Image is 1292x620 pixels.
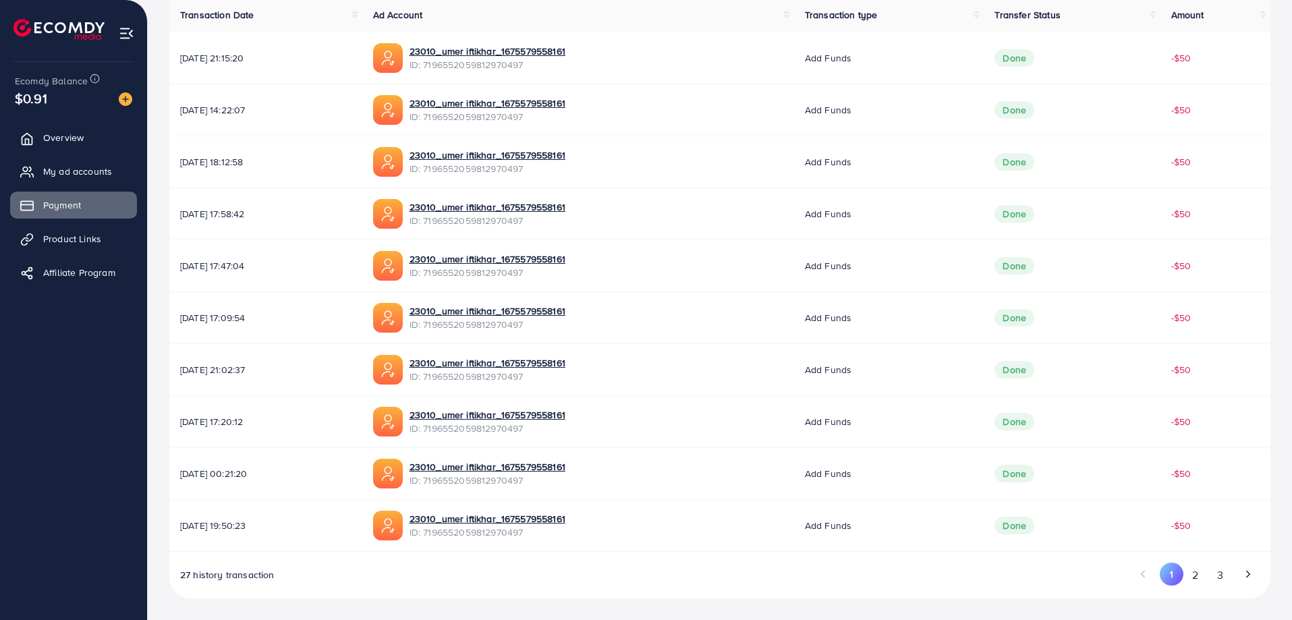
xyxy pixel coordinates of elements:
span: Product Links [43,232,101,246]
span: Add funds [805,415,851,428]
span: -$50 [1171,311,1191,325]
a: 23010_umer iftikhar_1675579558161 [410,252,565,266]
a: 23010_umer iftikhar_1675579558161 [410,512,565,526]
img: menu [119,26,134,41]
img: ic-ads-acc.e4c84228.svg [373,43,403,73]
img: ic-ads-acc.e4c84228.svg [373,407,403,436]
img: image [119,92,132,106]
span: Transaction Date [180,8,254,22]
button: Go to page 3 [1208,563,1232,588]
span: Overview [43,131,84,144]
span: 27 history transaction [180,568,275,582]
span: Done [994,517,1034,534]
span: Done [994,101,1034,119]
span: Done [994,361,1034,378]
span: Add funds [805,363,851,376]
span: ID: 7196552059812970497 [410,58,565,72]
span: Done [994,49,1034,67]
span: Ad Account [373,8,423,22]
span: ID: 7196552059812970497 [410,318,565,331]
span: -$50 [1171,259,1191,273]
span: -$50 [1171,519,1191,532]
span: Add funds [805,467,851,480]
span: Add funds [805,155,851,169]
a: Product Links [10,225,137,252]
button: Go to page 1 [1160,563,1183,586]
span: [DATE] 17:47:04 [180,259,352,273]
iframe: Chat [1235,559,1282,610]
span: ID: 7196552059812970497 [410,422,565,435]
img: ic-ads-acc.e4c84228.svg [373,251,403,281]
a: 23010_umer iftikhar_1675579558161 [410,356,565,370]
span: Done [994,309,1034,327]
span: ID: 7196552059812970497 [410,214,565,227]
span: [DATE] 00:21:20 [180,467,352,480]
a: My ad accounts [10,158,137,185]
span: Add funds [805,207,851,221]
img: ic-ads-acc.e4c84228.svg [373,303,403,333]
a: 23010_umer iftikhar_1675579558161 [410,304,565,318]
span: [DATE] 21:02:37 [180,363,352,376]
span: Add funds [805,519,851,532]
span: Transfer Status [994,8,1060,22]
img: ic-ads-acc.e4c84228.svg [373,355,403,385]
a: 23010_umer iftikhar_1675579558161 [410,96,565,110]
span: [DATE] 21:15:20 [180,51,352,65]
a: Payment [10,192,137,219]
span: Done [994,257,1034,275]
span: -$50 [1171,155,1191,169]
span: [DATE] 17:58:42 [180,207,352,221]
img: logo [13,19,105,40]
span: ID: 7196552059812970497 [410,526,565,539]
span: ID: 7196552059812970497 [410,162,565,175]
img: ic-ads-acc.e4c84228.svg [373,459,403,488]
img: ic-ads-acc.e4c84228.svg [373,95,403,125]
span: [DATE] 17:20:12 [180,415,352,428]
span: Ecomdy Balance [15,74,88,88]
span: Amount [1171,8,1204,22]
span: Done [994,413,1034,430]
span: Payment [43,198,81,212]
span: Done [994,465,1034,482]
span: -$50 [1171,51,1191,65]
span: Affiliate Program [43,266,115,279]
a: 23010_umer iftikhar_1675579558161 [410,200,565,214]
span: Add funds [805,51,851,65]
a: 23010_umer iftikhar_1675579558161 [410,408,565,422]
a: 23010_umer iftikhar_1675579558161 [410,460,565,474]
span: [DATE] 17:09:54 [180,311,352,325]
span: [DATE] 14:22:07 [180,103,352,117]
span: [DATE] 19:50:23 [180,519,352,532]
span: [DATE] 18:12:58 [180,155,352,169]
img: ic-ads-acc.e4c84228.svg [373,199,403,229]
span: ID: 7196552059812970497 [410,266,565,279]
button: Go to page 2 [1183,563,1208,588]
img: ic-ads-acc.e4c84228.svg [373,511,403,540]
span: Add funds [805,259,851,273]
span: Add funds [805,103,851,117]
span: ID: 7196552059812970497 [410,474,565,487]
span: Done [994,153,1034,171]
span: My ad accounts [43,165,112,178]
span: -$50 [1171,363,1191,376]
span: $0.91 [15,88,47,108]
a: Overview [10,124,137,151]
span: -$50 [1171,103,1191,117]
span: ID: 7196552059812970497 [410,110,565,123]
a: 23010_umer iftikhar_1675579558161 [410,148,565,162]
a: Affiliate Program [10,259,137,286]
img: ic-ads-acc.e4c84228.svg [373,147,403,177]
span: Transaction type [805,8,878,22]
span: -$50 [1171,415,1191,428]
ul: Pagination [1132,563,1260,588]
span: ID: 7196552059812970497 [410,370,565,383]
span: -$50 [1171,467,1191,480]
span: -$50 [1171,207,1191,221]
span: Done [994,205,1034,223]
span: Add funds [805,311,851,325]
a: 23010_umer iftikhar_1675579558161 [410,45,565,58]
